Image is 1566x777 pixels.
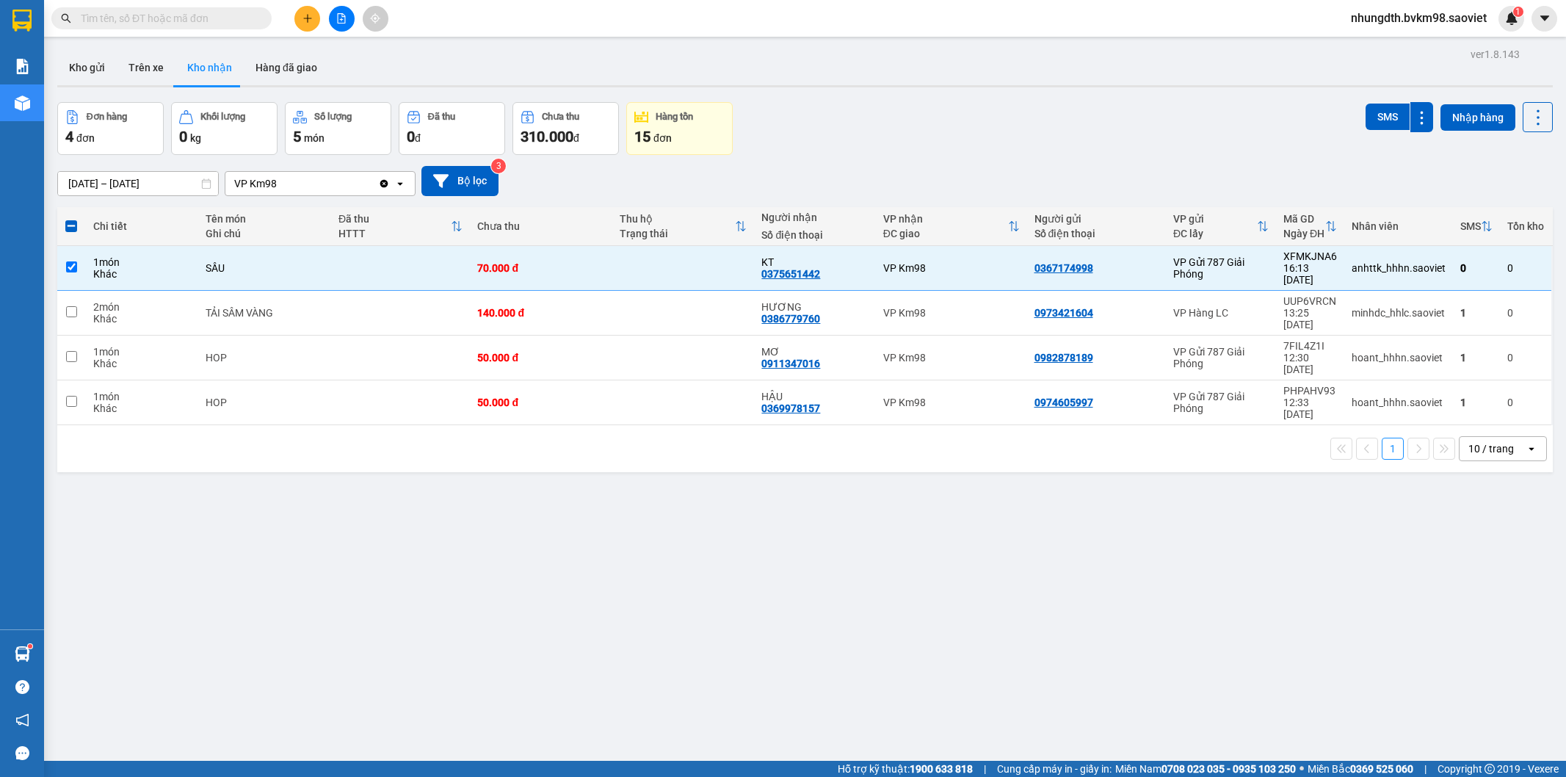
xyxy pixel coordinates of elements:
div: Người gửi [1034,213,1159,225]
button: Kho nhận [175,50,244,85]
div: Đã thu [428,112,455,122]
div: ver 1.8.143 [1471,46,1520,62]
div: Tên món [206,213,324,225]
div: 70.000 đ [477,262,604,274]
button: caret-down [1531,6,1557,32]
div: Trạng thái [620,228,735,239]
div: Khác [93,358,191,369]
div: minhdc_hhlc.saoviet [1352,307,1446,319]
th: Toggle SortBy [1453,207,1500,246]
span: Cung cấp máy in - giấy in: [997,761,1112,777]
div: HẬU [761,391,868,402]
div: VP Km98 [883,307,1020,319]
div: 0 [1507,352,1544,364]
div: 0974605997 [1034,397,1093,408]
div: Ghi chú [206,228,324,239]
span: đơn [76,132,95,144]
span: đ [415,132,421,144]
img: logo-vxr [12,10,32,32]
div: 0 [1507,397,1544,408]
div: 12:30 [DATE] [1283,352,1337,375]
span: 4 [65,128,73,145]
div: hoant_hhhn.saoviet [1352,397,1446,408]
span: đ [573,132,579,144]
div: VP nhận [883,213,1008,225]
div: VP Gửi 787 Giải Phóng [1173,346,1269,369]
span: | [1424,761,1427,777]
div: 1 món [93,346,191,358]
div: VP Hàng LC [1173,307,1269,319]
sup: 1 [28,644,32,648]
div: PHPAHV93 [1283,385,1337,397]
sup: 3 [491,159,506,173]
img: solution-icon [15,59,30,74]
div: Người nhận [761,212,868,223]
sup: 1 [1513,7,1523,17]
div: 50.000 đ [477,397,604,408]
span: kg [190,132,201,144]
div: VP Km98 [234,176,277,191]
input: Tìm tên, số ĐT hoặc mã đơn [81,10,254,26]
th: Toggle SortBy [612,207,754,246]
span: đơn [653,132,672,144]
div: Mã GD [1283,213,1325,225]
span: 0 [179,128,187,145]
span: Miền Nam [1115,761,1296,777]
span: file-add [336,13,347,24]
div: 0 [1507,307,1544,319]
div: 1 món [93,256,191,268]
div: 0 [1507,262,1544,274]
span: notification [15,713,29,727]
div: Chưa thu [542,112,579,122]
div: 0911347016 [761,358,820,369]
div: Đã thu [338,213,451,225]
button: Kho gửi [57,50,117,85]
span: message [15,746,29,760]
button: aim [363,6,388,32]
button: Trên xe [117,50,175,85]
span: aim [370,13,380,24]
button: Khối lượng0kg [171,102,278,155]
div: Số điện thoại [761,229,868,241]
button: Nhập hàng [1440,104,1515,131]
span: 310.000 [521,128,573,145]
svg: Clear value [378,178,390,189]
div: 0369978157 [761,402,820,414]
img: warehouse-icon [15,95,30,111]
div: Hàng tồn [656,112,693,122]
button: Đã thu0đ [399,102,505,155]
div: Thu hộ [620,213,735,225]
div: HTTT [338,228,451,239]
div: 13:25 [DATE] [1283,307,1337,330]
div: 7FIL4Z1I [1283,340,1337,352]
span: Hỗ trợ kỹ thuật: [838,761,973,777]
button: Hàng tồn15đơn [626,102,733,155]
div: VP Gửi 787 Giải Phóng [1173,391,1269,414]
div: 50.000 đ [477,352,604,364]
div: Chi tiết [93,220,191,232]
input: Select a date range. [58,172,218,195]
span: ⚪️ [1299,766,1304,772]
div: 1 [1460,352,1493,364]
svg: open [1526,443,1537,455]
div: VP Km98 [883,262,1020,274]
div: VP gửi [1173,213,1257,225]
div: 0386779760 [761,313,820,325]
div: 0973421604 [1034,307,1093,319]
span: 5 [293,128,301,145]
span: plus [302,13,313,24]
div: 1 món [93,391,191,402]
div: SMS [1460,220,1481,232]
div: 1 [1460,307,1493,319]
button: Bộ lọc [421,166,499,196]
div: VP Gửi 787 Giải Phóng [1173,256,1269,280]
div: HƯƠNG [761,301,868,313]
span: 0 [407,128,415,145]
div: 0 [1460,262,1493,274]
span: 15 [634,128,650,145]
div: Khác [93,268,191,280]
div: TẢI SÂM VÀNG [206,307,324,319]
button: Chưa thu310.000đ [512,102,619,155]
div: 0982878189 [1034,352,1093,364]
div: HOP [206,397,324,408]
